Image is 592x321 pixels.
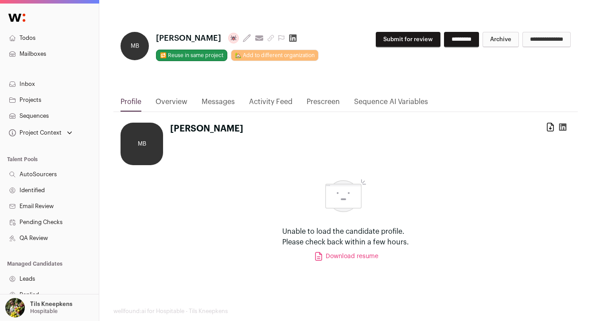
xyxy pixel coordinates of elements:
p: Unable to load the candidate profile. Please check back within a few hours. [282,226,409,248]
img: Wellfound [4,9,30,27]
a: Download resume [326,252,378,261]
button: Archive [483,32,519,47]
a: 🏡 Add to different organization [231,50,319,61]
span: [PERSON_NAME] [156,32,221,44]
a: Activity Feed [249,97,292,112]
div: MB [121,123,163,165]
h1: [PERSON_NAME] [170,123,243,135]
button: 🔂 Reuse in same project [156,50,227,61]
button: Open dropdown [7,127,74,139]
button: Open dropdown [4,298,74,317]
a: Prescreen [307,97,340,112]
a: Profile [121,97,141,112]
a: Messages [202,97,235,112]
div: Project Context [7,129,62,136]
p: Hospitable [30,308,58,315]
p: Tils Kneepkens [30,301,72,308]
a: Overview [156,97,187,112]
footer: wellfound:ai for Hospitable - Tils Kneepkens [113,308,578,315]
img: 6689865-medium_jpg [5,298,25,317]
a: Sequence AI Variables [354,97,428,112]
button: Submit for review [376,32,440,47]
div: MB [121,32,149,60]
